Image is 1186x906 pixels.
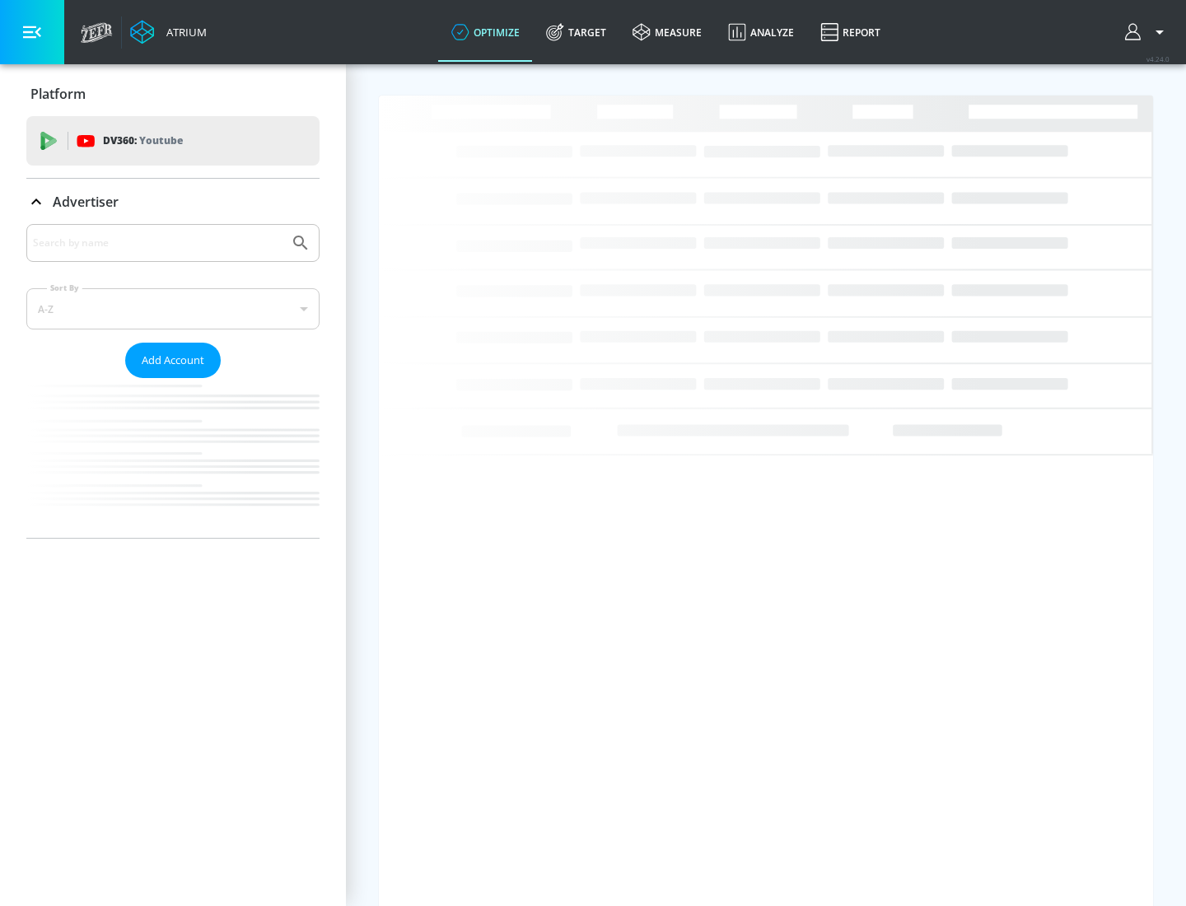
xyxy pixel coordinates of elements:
[139,132,183,149] p: Youtube
[26,288,320,329] div: A-Z
[142,351,204,370] span: Add Account
[103,132,183,150] p: DV360:
[125,343,221,378] button: Add Account
[807,2,894,62] a: Report
[438,2,533,62] a: optimize
[33,232,282,254] input: Search by name
[130,20,207,44] a: Atrium
[533,2,619,62] a: Target
[26,378,320,538] nav: list of Advertiser
[619,2,715,62] a: measure
[30,85,86,103] p: Platform
[26,179,320,225] div: Advertiser
[160,25,207,40] div: Atrium
[47,283,82,293] label: Sort By
[715,2,807,62] a: Analyze
[53,193,119,211] p: Advertiser
[1146,54,1170,63] span: v 4.24.0
[26,71,320,117] div: Platform
[26,116,320,166] div: DV360: Youtube
[26,224,320,538] div: Advertiser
